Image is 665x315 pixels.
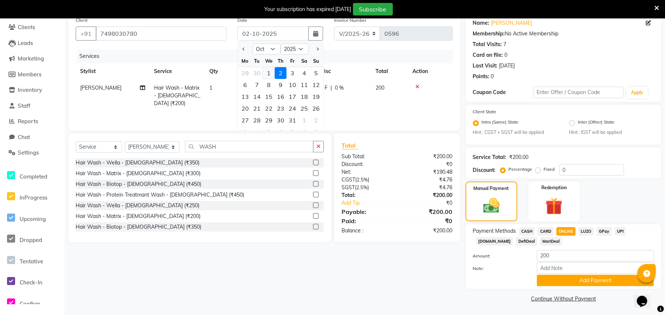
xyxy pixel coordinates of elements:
[287,79,298,91] div: Friday, October 10, 2025
[397,153,458,160] div: ₹200.00
[287,103,298,114] div: 24
[407,199,458,207] div: ₹0
[298,114,310,126] div: 1
[251,67,263,79] div: Tuesday, September 30, 2025
[371,63,408,80] th: Total
[314,43,320,55] button: Next month
[263,91,275,103] div: Wednesday, October 15, 2025
[310,79,322,91] div: 12
[251,55,263,67] div: Tu
[251,114,263,126] div: 28
[239,126,251,138] div: Monday, November 3, 2025
[473,19,490,27] div: Name:
[20,258,43,265] span: Tentative
[2,70,63,79] a: Members
[310,67,322,79] div: 5
[467,265,531,272] label: Note:
[275,114,287,126] div: Thursday, October 30, 2025
[298,55,310,67] div: Sa
[281,44,309,55] select: Select year
[239,79,251,91] div: 6
[80,84,121,91] span: [PERSON_NAME]
[275,79,287,91] div: Thursday, October 9, 2025
[310,103,322,114] div: Sunday, October 26, 2025
[263,67,275,79] div: 1
[18,24,35,31] span: Clients
[516,237,537,246] span: DefiDeal
[499,62,515,70] div: [DATE]
[408,63,453,80] th: Action
[397,160,458,168] div: ₹0
[287,114,298,126] div: 31
[310,114,322,126] div: Sunday, November 2, 2025
[263,103,275,114] div: 22
[185,141,313,152] input: Search or Scan
[540,195,568,217] img: _gift.svg
[397,217,458,225] div: ₹0
[310,79,322,91] div: Sunday, October 12, 2025
[357,177,368,183] span: 2.5%
[473,89,533,96] div: Coupon Code
[474,185,509,192] label: Manual Payment
[251,91,263,103] div: Tuesday, October 14, 2025
[2,117,63,126] a: Reports
[251,103,263,114] div: 21
[263,91,275,103] div: 15
[298,103,310,114] div: Saturday, October 25, 2025
[239,91,251,103] div: Monday, October 13, 2025
[18,149,39,156] span: Settings
[298,114,310,126] div: Saturday, November 1, 2025
[2,102,63,110] a: Staff
[251,67,263,79] div: 30
[20,194,47,201] span: InProgress
[473,108,497,115] label: Client State
[578,119,614,128] label: Inter (Other) State
[2,149,63,157] a: Settings
[251,126,263,138] div: 4
[241,43,247,55] button: Previous month
[96,27,226,41] input: Search by Name/Mobile/Email/Code
[397,191,458,199] div: ₹200.00
[263,79,275,91] div: 8
[310,91,322,103] div: 19
[251,114,263,126] div: Tuesday, October 28, 2025
[76,49,458,63] div: Services
[397,184,458,191] div: ₹4.76
[287,79,298,91] div: 10
[263,103,275,114] div: Wednesday, October 22, 2025
[533,87,624,98] input: Enter Offer / Coupon Code
[275,114,287,126] div: 30
[298,67,310,79] div: Saturday, October 4, 2025
[356,184,367,190] span: 2.5%
[237,17,247,24] label: Date
[504,41,507,48] div: 7
[310,55,322,67] div: Su
[275,91,287,103] div: 16
[239,114,251,126] div: 27
[473,129,558,136] small: Hint : CGST + SGST will be applied
[76,17,88,24] label: Client
[20,236,42,243] span: Dropped
[540,237,562,246] span: MariDeal
[473,73,490,80] div: Points:
[298,67,310,79] div: 4
[519,227,535,236] span: CASH
[473,41,502,48] div: Total Visits:
[76,170,200,177] div: Hair Wash - Matrix - [DEMOGRAPHIC_DATA] (₹300)
[265,6,352,13] div: Your subscription has expired [DATE]
[275,79,287,91] div: 9
[18,71,41,78] span: Members
[310,114,322,126] div: 2
[376,84,384,91] span: 200
[18,39,33,46] span: Leads
[251,79,263,91] div: Tuesday, October 7, 2025
[615,227,626,236] span: UPI
[239,67,251,79] div: Monday, September 29, 2025
[263,126,275,138] div: 5
[251,79,263,91] div: 7
[287,126,298,138] div: Friday, November 7, 2025
[298,103,310,114] div: 25
[287,55,298,67] div: Fr
[239,103,251,114] div: 20
[569,129,654,136] small: Hint : IGST will be applied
